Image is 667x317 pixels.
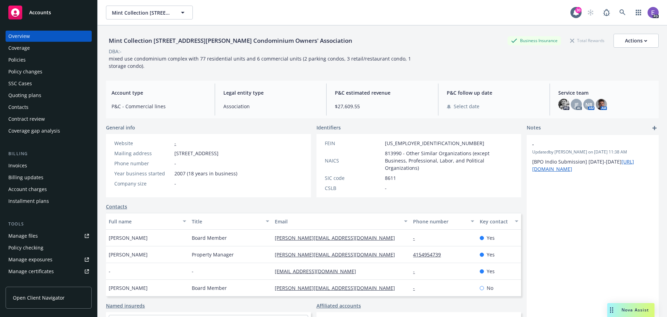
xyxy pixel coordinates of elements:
[8,54,26,65] div: Policies
[8,78,32,89] div: SSC Cases
[325,140,382,147] div: FEIN
[13,294,65,301] span: Open Client Navigator
[174,170,237,177] span: 2007 (18 years in business)
[106,36,355,45] div: Mint Collection [STREET_ADDRESS][PERSON_NAME] Condominium Owners' Association
[223,89,318,96] span: Legal entity type
[6,102,92,113] a: Contacts
[109,268,110,275] span: -
[596,99,607,110] img: photo
[648,7,659,18] img: photo
[575,101,578,108] span: JF
[112,9,172,16] span: Mint Collection [STREET_ADDRESS][PERSON_NAME] Condominium Owners' Association
[6,242,92,253] a: Policy checking
[410,213,477,230] button: Phone number
[106,124,135,131] span: General info
[109,234,148,241] span: [PERSON_NAME]
[6,172,92,183] a: Billing updates
[508,36,561,45] div: Business Insurance
[575,7,582,13] div: 30
[192,251,234,258] span: Property Manager
[109,48,122,55] div: DBA: -
[325,157,382,164] div: NAICS
[189,213,272,230] button: Title
[8,102,28,113] div: Contacts
[316,302,361,309] a: Affiliated accounts
[532,141,635,148] span: -
[413,268,420,275] a: -
[8,125,60,136] div: Coverage gap analysis
[106,203,127,210] a: Contacts
[6,125,92,136] a: Coverage gap analysis
[6,150,92,157] div: Billing
[558,99,569,110] img: photo
[6,278,92,289] a: Manage BORs
[6,230,92,241] a: Manage files
[558,89,653,96] span: Service team
[112,89,206,96] span: Account type
[6,3,92,22] a: Accounts
[174,140,176,146] a: -
[106,6,193,19] button: Mint Collection [STREET_ADDRESS][PERSON_NAME] Condominium Owners' Association
[272,213,410,230] button: Email
[614,34,659,48] button: Actions
[335,89,430,96] span: P&C estimated revenue
[6,221,92,228] div: Tools
[6,66,92,77] a: Policy changes
[532,149,653,155] span: Updated by [PERSON_NAME] on [DATE] 11:38 AM
[275,251,401,258] a: [PERSON_NAME][EMAIL_ADDRESS][DOMAIN_NAME]
[275,235,401,241] a: [PERSON_NAME][EMAIL_ADDRESS][DOMAIN_NAME]
[487,284,493,292] span: No
[6,31,92,42] a: Overview
[413,251,446,258] a: 4154954739
[447,89,542,96] span: P&C follow up date
[413,235,420,241] a: -
[8,113,45,125] div: Contract review
[192,234,227,241] span: Board Member
[8,278,41,289] div: Manage BORs
[8,230,38,241] div: Manage files
[325,174,382,182] div: SIC code
[114,150,172,157] div: Mailing address
[174,160,176,167] span: -
[174,150,219,157] span: [STREET_ADDRESS]
[8,90,41,101] div: Quoting plans
[6,42,92,54] a: Coverage
[532,158,653,173] p: [BPO Indio Submission] [DATE]-[DATE]
[621,307,649,313] span: Nova Assist
[607,303,616,317] div: Drag to move
[6,160,92,171] a: Invoices
[8,196,49,207] div: Installment plans
[487,234,495,241] span: Yes
[6,78,92,89] a: SSC Cases
[6,90,92,101] a: Quoting plans
[275,218,400,225] div: Email
[6,254,92,265] span: Manage exposures
[600,6,614,19] a: Report a Bug
[8,160,27,171] div: Invoices
[6,266,92,277] a: Manage certificates
[174,180,176,187] span: -
[6,184,92,195] a: Account charges
[385,184,387,192] span: -
[385,150,513,172] span: 813990 - Other Similar Organizations (except Business, Professional, Labor, and Political Organiz...
[114,180,172,187] div: Company size
[114,160,172,167] div: Phone number
[275,268,362,275] a: [EMAIL_ADDRESS][DOMAIN_NAME]
[114,140,172,147] div: Website
[316,124,341,131] span: Identifiers
[625,34,647,47] div: Actions
[413,285,420,291] a: -
[527,135,659,178] div: -Updatedby [PERSON_NAME] on [DATE] 11:38 AM[BPO Indio Submission] [DATE]-[DATE][URL][DOMAIN_NAME]
[477,213,521,230] button: Key contact
[6,196,92,207] a: Installment plans
[632,6,645,19] a: Switch app
[567,36,608,45] div: Total Rewards
[584,6,598,19] a: Start snowing
[192,268,193,275] span: -
[8,172,43,183] div: Billing updates
[6,113,92,125] a: Contract review
[650,124,659,132] a: add
[6,54,92,65] a: Policies
[480,218,511,225] div: Key contact
[335,103,430,110] span: $27,609.55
